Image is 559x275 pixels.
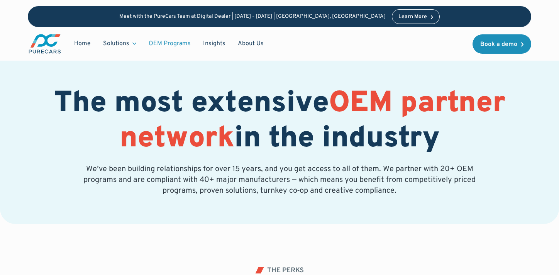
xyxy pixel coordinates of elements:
div: Solutions [103,39,129,48]
a: Home [68,36,97,51]
div: Learn More [398,14,427,20]
p: Meet with the PureCars Team at Digital Dealer | [DATE] - [DATE] | [GEOGRAPHIC_DATA], [GEOGRAPHIC_... [119,14,386,20]
a: Book a demo [473,34,531,54]
a: main [28,33,62,54]
p: We’ve been building relationships for over 15 years, and you get access to all of them. We partne... [82,164,477,196]
a: OEM Programs [142,36,197,51]
div: Book a demo [480,41,517,48]
a: Learn More [392,9,440,24]
span: OEM partner network [120,85,505,158]
a: About Us [232,36,270,51]
div: Solutions [97,36,142,51]
h1: The most extensive in the industry [28,87,531,157]
a: Insights [197,36,232,51]
div: THE PERKS [267,267,304,274]
img: purecars logo [28,33,62,54]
